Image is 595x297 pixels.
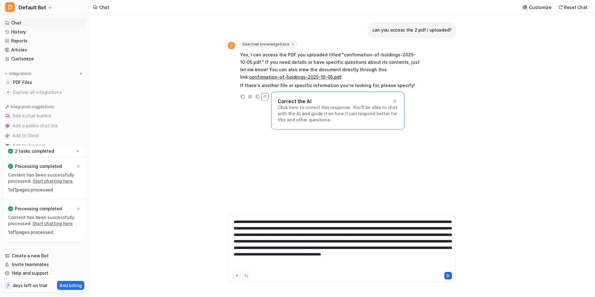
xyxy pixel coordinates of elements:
span: Searched knowledge base [240,41,297,47]
a: Invite teammates [2,260,86,269]
div: Chat [99,4,109,11]
img: Add a public chat link [6,124,9,128]
img: explore all integrations [5,89,11,95]
a: Articles [2,46,86,54]
p: 7 [7,283,9,289]
a: PDF FilesPDF Files [2,78,86,87]
p: Correct the AI [278,98,311,104]
span: D [5,2,15,12]
img: customize [523,5,527,10]
a: confirmation-of-holdings-2025-10-05.pdf [249,74,342,80]
a: Reports [2,37,86,45]
button: Add to SlackAdd to Slack [2,131,86,141]
p: Processing completed [15,206,62,212]
p: 2 tasks completed [15,148,54,154]
p: days left on trial [13,282,47,289]
img: Add to Zendesk [6,144,9,147]
a: History [2,28,86,36]
span: Default Bot [19,3,46,12]
a: Start chatting here [33,221,73,226]
p: Click here to correct this response. You'll be able to chat with the AI and guide it on how it ca... [278,104,398,123]
img: Add to Slack [6,134,9,138]
img: Add a chat bubble [6,114,9,118]
span: PDF Files [13,79,32,85]
p: 1 of 1 pages processed [8,229,81,235]
p: Yes, I can access the PDF you uploaded titled "confirmation-of-holdings-2025-10-05.pdf." If you n... [240,51,421,81]
p: Integration suggestions [11,104,54,110]
button: Add a public chat linkAdd a public chat link [2,121,86,131]
p: Content has been successfully processed. [8,172,81,184]
img: PDF Files [6,81,10,84]
button: Add billing [57,281,84,290]
p: Add billing [59,282,82,289]
button: Reset Chat [557,3,590,12]
button: Customize [521,3,554,12]
p: Content has been successfully processed. [8,214,81,227]
button: Integrations [2,71,33,77]
a: Help and support [2,269,86,277]
p: If there's another file or specific information you're looking for, please specify! [240,82,421,89]
a: Create a new Bot [2,251,86,260]
img: menu_add.svg [79,72,83,76]
span: Explore all integrations [13,87,84,97]
span: D [228,42,235,49]
a: Chat [2,19,86,27]
button: Add a chat bubbleAdd a chat bubble [2,111,86,121]
img: reset [558,5,563,10]
a: Customize [2,55,86,63]
p: Processing completed [15,163,62,169]
img: expand menu [4,72,8,76]
p: Customize [529,4,551,11]
a: Start chatting here [33,178,73,184]
p: Integrations [9,71,31,76]
p: can you access the 2 pdf i uploaded? [372,26,452,34]
a: Explore all integrations [2,88,86,97]
p: 1 of 1 pages processed [8,187,81,193]
button: Add to ZendeskAdd to Zendesk [2,141,86,151]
